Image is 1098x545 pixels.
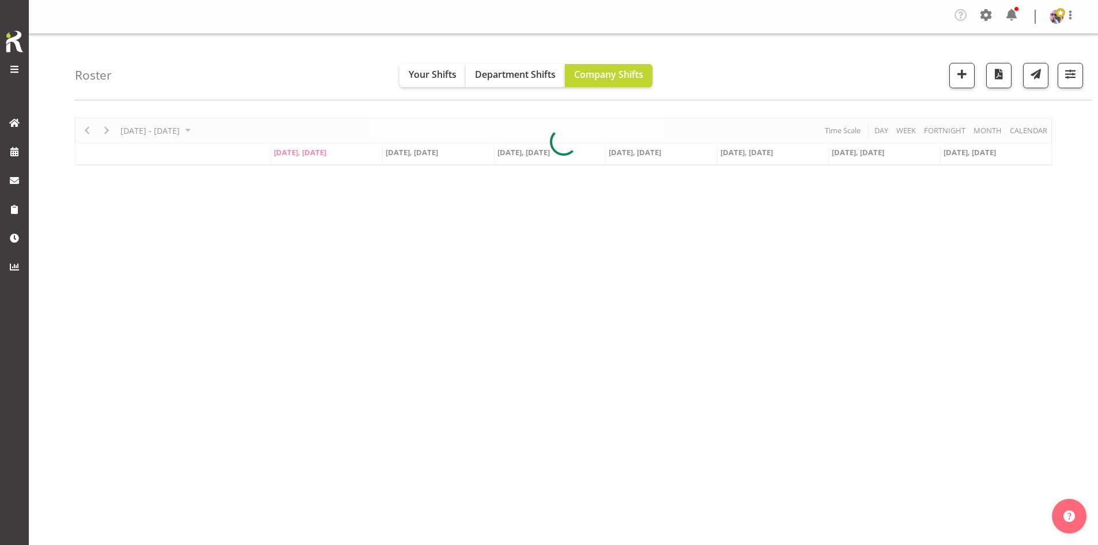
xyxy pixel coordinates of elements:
span: Your Shifts [409,68,456,81]
button: Filter Shifts [1058,63,1083,88]
img: help-xxl-2.png [1063,510,1075,522]
button: Add a new shift [949,63,975,88]
button: Company Shifts [565,64,652,87]
img: shaun-dalgetty840549a0c8df28bbc325279ea0715bbc.png [1050,10,1063,24]
span: Department Shifts [475,68,556,81]
button: Send a list of all shifts for the selected filtered period to all rostered employees. [1023,63,1048,88]
button: Department Shifts [466,64,565,87]
h4: Roster [75,69,112,82]
span: Company Shifts [574,68,643,81]
button: Your Shifts [399,64,466,87]
img: Rosterit icon logo [3,29,26,54]
button: Download a PDF of the roster according to the set date range. [986,63,1012,88]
